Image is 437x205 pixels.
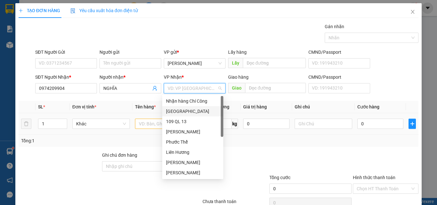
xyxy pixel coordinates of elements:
[162,96,223,106] div: Nhận hàng Chí Công
[162,168,223,178] div: Lương Sơn
[166,118,219,125] div: 109 QL 13
[35,74,97,81] div: SĐT Người Nhận
[168,59,222,68] span: VP Phan Rí
[243,58,306,68] input: Dọc đường
[99,49,161,56] div: Người gửi
[166,98,219,105] div: Nhận hàng Chí Công
[166,108,219,115] div: [GEOGRAPHIC_DATA]
[70,8,75,13] img: icon
[102,153,137,158] label: Ghi chú đơn hàng
[162,106,223,116] div: Sài Gòn
[70,8,138,13] span: Yêu cầu xuất hóa đơn điện tử
[228,50,247,55] span: Lấy hàng
[38,104,43,109] span: SL
[166,159,219,166] div: [PERSON_NAME]
[162,137,223,147] div: Phước Thể
[357,104,379,109] span: Cước hàng
[72,104,96,109] span: Đơn vị tính
[162,157,223,168] div: VP Phan Thiết
[166,149,219,156] div: Liên Hương
[308,49,370,56] div: CMND/Passport
[269,175,290,180] span: Tổng cước
[232,119,238,129] span: kg
[99,74,161,81] div: Người nhận
[135,104,156,109] span: Tên hàng
[162,116,223,127] div: 109 QL 13
[35,49,97,56] div: SĐT Người Gửi
[166,169,219,176] div: [PERSON_NAME]
[308,74,370,81] div: CMND/Passport
[228,75,249,80] span: Giao hàng
[76,119,126,129] span: Khác
[243,104,267,109] span: Giá trị hàng
[353,175,395,180] label: Hình thức thanh toán
[166,138,219,146] div: Phước Thể
[166,128,219,135] div: [PERSON_NAME]
[404,3,422,21] button: Close
[21,137,169,144] div: Tổng: 1
[162,127,223,137] div: VP Phan Rí
[292,101,355,113] th: Ghi chú
[409,121,416,126] span: plus
[243,119,289,129] input: 0
[295,119,352,129] input: Ghi Chú
[21,119,31,129] button: delete
[19,8,23,13] span: plus
[228,58,243,68] span: Lấy
[410,9,415,14] span: close
[325,24,344,29] label: Gán nhãn
[135,119,193,129] input: VD: Bàn, Ghế
[164,49,226,56] div: VP gửi
[245,83,306,93] input: Dọc đường
[409,119,416,129] button: plus
[19,8,60,13] span: TẠO ĐƠN HÀNG
[162,147,223,157] div: Liên Hương
[164,75,182,80] span: VP Nhận
[152,86,157,91] span: user-add
[228,83,245,93] span: Giao
[102,161,184,171] input: Ghi chú đơn hàng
